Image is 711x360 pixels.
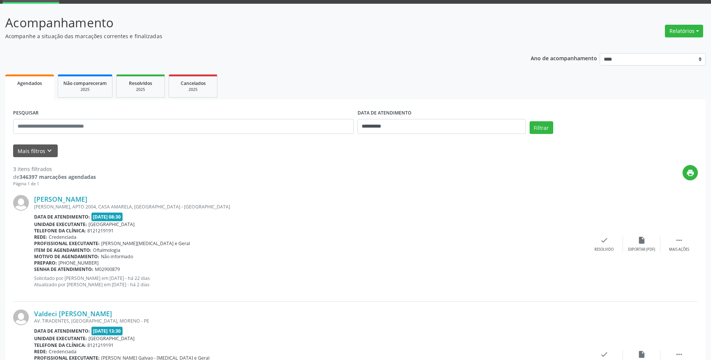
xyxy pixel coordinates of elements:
span: 8121219191 [87,228,114,234]
span: 8121219191 [87,342,114,348]
label: PESQUISAR [13,107,39,119]
div: AV. TIRADENTES, [GEOGRAPHIC_DATA], MORENO - PE [34,318,585,324]
span: Resolvidos [129,80,152,86]
span: [GEOGRAPHIC_DATA] [88,335,135,342]
label: DATA DE ATENDIMENTO [358,107,412,119]
b: Rede: [34,234,47,240]
b: Unidade executante: [34,221,87,228]
i: check [600,350,608,359]
b: Data de atendimento: [34,328,90,334]
span: Agendados [17,80,42,86]
button: print [683,165,698,180]
span: [DATE] 13:30 [91,327,123,335]
span: [PHONE_NUMBER] [58,260,99,266]
div: 2025 [174,87,212,92]
div: Resolvido [594,247,614,252]
b: Senha de atendimento: [34,266,93,272]
button: Relatórios [665,25,703,37]
a: [PERSON_NAME] [34,195,87,203]
span: [PERSON_NAME][MEDICAL_DATA] e Geral [101,240,190,247]
p: Acompanhamento [5,13,495,32]
b: Unidade executante: [34,335,87,342]
i: print [686,169,695,177]
img: img [13,195,29,211]
b: Motivo de agendamento: [34,253,99,260]
div: Mais ações [669,247,689,252]
p: Ano de acompanhamento [531,53,597,62]
b: Telefone da clínica: [34,342,86,348]
i: check [600,236,608,244]
strong: 346397 marcações agendadas [19,173,96,180]
span: M02900879 [95,266,120,272]
span: [GEOGRAPHIC_DATA] [88,221,135,228]
div: de [13,173,96,181]
button: Filtrar [530,121,553,134]
div: 2025 [122,87,159,92]
div: Página 1 de 1 [13,181,96,187]
b: Telefone da clínica: [34,228,86,234]
b: Rede: [34,348,47,355]
span: Credenciada [49,348,76,355]
i: insert_drive_file [638,350,646,359]
i:  [675,236,683,244]
b: Item de agendamento: [34,247,91,253]
i: keyboard_arrow_down [45,147,54,155]
i: insert_drive_file [638,236,646,244]
a: Valdeci [PERSON_NAME] [34,309,112,318]
p: Acompanhe a situação das marcações correntes e finalizadas [5,32,495,40]
div: 3 itens filtrados [13,165,96,173]
b: Profissional executante: [34,240,100,247]
p: Solicitado por [PERSON_NAME] em [DATE] - há 22 dias Atualizado por [PERSON_NAME] em [DATE] - há 2... [34,275,585,288]
b: Data de atendimento: [34,214,90,220]
span: Cancelados [181,80,206,86]
img: img [13,309,29,325]
span: Credenciada [49,234,76,240]
span: Oftalmologia [93,247,120,253]
div: Exportar (PDF) [628,247,655,252]
span: Não informado [101,253,133,260]
button: Mais filtroskeyboard_arrow_down [13,144,58,158]
div: [PERSON_NAME], APTO 2004, CASA AMARELA, [GEOGRAPHIC_DATA] - [GEOGRAPHIC_DATA] [34,204,585,210]
i:  [675,350,683,359]
span: Não compareceram [63,80,107,86]
b: Preparo: [34,260,57,266]
span: [DATE] 08:30 [91,213,123,221]
div: 2025 [63,87,107,92]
